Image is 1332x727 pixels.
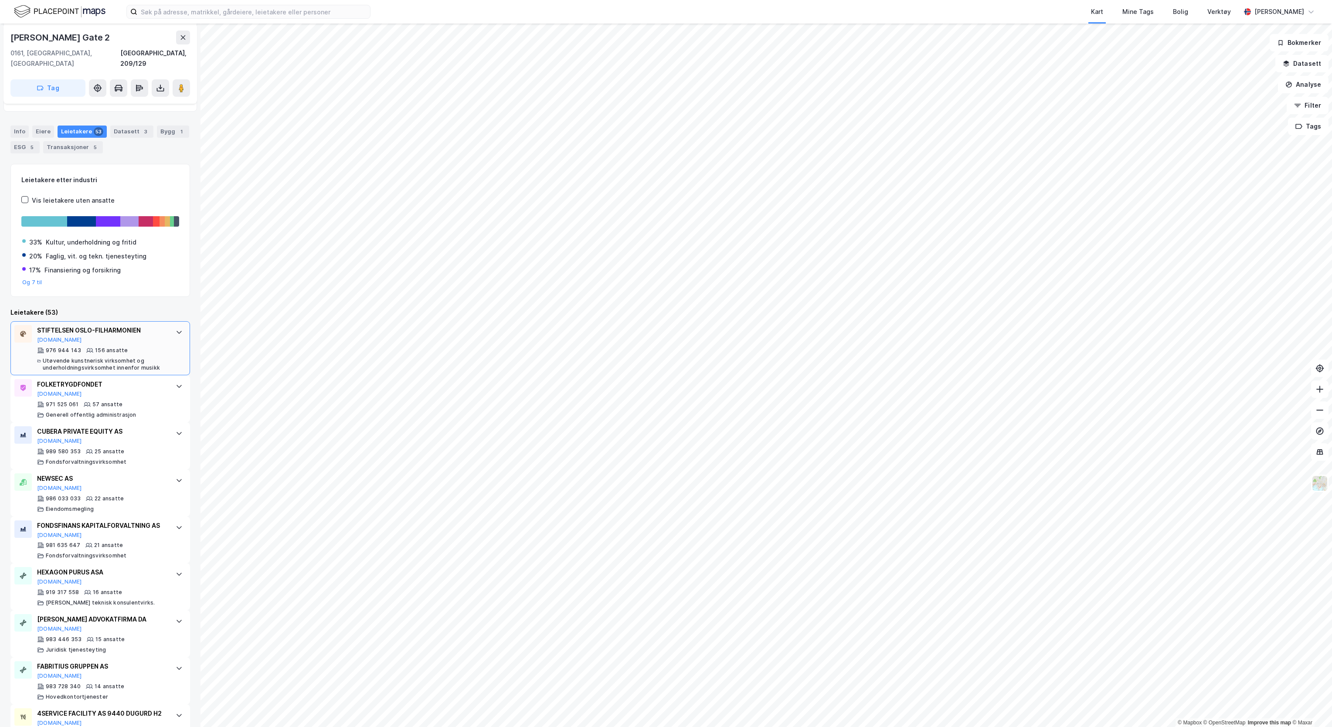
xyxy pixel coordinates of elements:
[95,683,124,690] div: 14 ansatte
[46,693,108,700] div: Hovedkontortjenester
[29,265,41,275] div: 17%
[58,126,107,138] div: Leietakere
[46,636,82,643] div: 983 446 353
[27,143,36,152] div: 5
[1091,7,1103,17] div: Kart
[10,79,85,97] button: Tag
[10,31,112,44] div: [PERSON_NAME] Gate 2
[46,552,126,559] div: Fondsforvaltningsvirksomhet
[37,532,82,539] button: [DOMAIN_NAME]
[1207,7,1231,17] div: Verktøy
[32,126,54,138] div: Eiere
[94,542,123,549] div: 21 ansatte
[22,279,42,286] button: Og 7 til
[95,495,124,502] div: 22 ansatte
[93,589,122,596] div: 16 ansatte
[46,599,155,606] div: [PERSON_NAME] teknisk konsulentvirks.
[37,325,167,336] div: STIFTELSEN OSLO-FILHARMONIEN
[37,661,167,672] div: FABRITIUS GRUPPEN AS
[46,401,78,408] div: 971 525 061
[92,401,122,408] div: 57 ansatte
[91,143,99,152] div: 5
[1254,7,1304,17] div: [PERSON_NAME]
[37,426,167,437] div: CUBERA PRIVATE EQUITY AS
[177,127,186,136] div: 1
[37,391,82,397] button: [DOMAIN_NAME]
[157,126,189,138] div: Bygg
[37,720,82,727] button: [DOMAIN_NAME]
[32,195,115,206] div: Vis leietakere uten ansatte
[46,683,81,690] div: 983 728 340
[44,265,121,275] div: Finansiering og forsikring
[29,251,42,262] div: 20%
[46,459,126,465] div: Fondsforvaltningsvirksomhet
[46,646,106,653] div: Juridisk tjenesteyting
[46,347,81,354] div: 976 944 143
[110,126,153,138] div: Datasett
[21,175,179,185] div: Leietakere etter industri
[46,448,81,455] div: 989 580 353
[95,347,128,354] div: 156 ansatte
[1122,7,1154,17] div: Mine Tags
[37,520,167,531] div: FONDSFINANS KAPITALFORVALTNING AS
[120,48,190,69] div: [GEOGRAPHIC_DATA], 209/129
[14,4,105,19] img: logo.f888ab2527a4732fd821a326f86c7f29.svg
[137,5,370,18] input: Søk på adresse, matrikkel, gårdeiere, leietakere eller personer
[10,307,190,318] div: Leietakere (53)
[95,448,124,455] div: 25 ansatte
[37,567,167,578] div: HEXAGON PURUS ASA
[1248,720,1291,726] a: Improve this map
[94,127,103,136] div: 53
[1173,7,1188,17] div: Bolig
[141,127,150,136] div: 3
[37,473,167,484] div: NEWSEC AS
[37,485,82,492] button: [DOMAIN_NAME]
[1278,76,1329,93] button: Analyse
[1275,55,1329,72] button: Datasett
[1178,720,1202,726] a: Mapbox
[46,589,79,596] div: 919 317 558
[37,614,167,625] div: [PERSON_NAME] ADVOKATFIRMA DA
[10,126,29,138] div: Info
[43,141,103,153] div: Transaksjoner
[46,542,80,549] div: 981 635 647
[37,673,82,679] button: [DOMAIN_NAME]
[37,336,82,343] button: [DOMAIN_NAME]
[37,438,82,445] button: [DOMAIN_NAME]
[37,708,167,719] div: 4SERVICE FACILITY AS 9440 DUGURD H2
[1312,475,1328,492] img: Z
[46,237,136,248] div: Kultur, underholdning og fritid
[37,625,82,632] button: [DOMAIN_NAME]
[46,506,94,513] div: Eiendomsmegling
[46,411,136,418] div: Generell offentlig administrasjon
[1287,97,1329,114] button: Filter
[29,237,42,248] div: 33%
[10,48,120,69] div: 0161, [GEOGRAPHIC_DATA], [GEOGRAPHIC_DATA]
[37,578,82,585] button: [DOMAIN_NAME]
[37,379,167,390] div: FOLKETRYGDFONDET
[1288,685,1332,727] div: Kontrollprogram for chat
[10,141,40,153] div: ESG
[95,636,125,643] div: 15 ansatte
[43,357,167,371] div: Utøvende kunstnerisk virksomhet og underholdningsvirksomhet innenfor musikk
[1270,34,1329,51] button: Bokmerker
[46,495,81,502] div: 986 033 033
[1288,118,1329,135] button: Tags
[1288,685,1332,727] iframe: Chat Widget
[46,251,146,262] div: Faglig, vit. og tekn. tjenesteyting
[1203,720,1246,726] a: OpenStreetMap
